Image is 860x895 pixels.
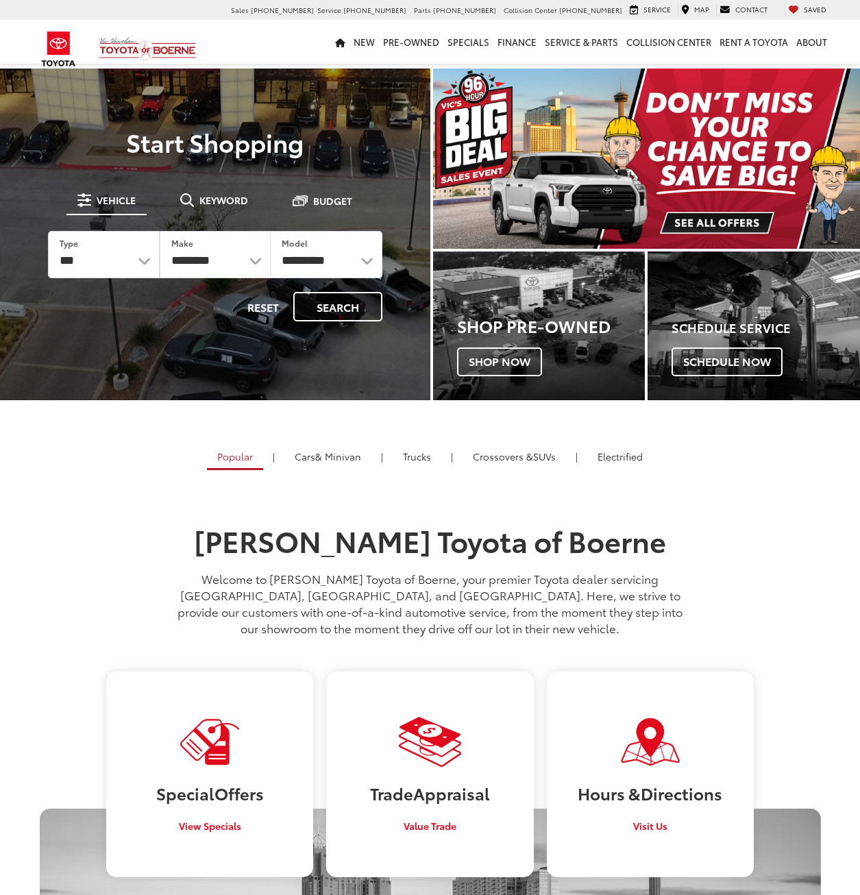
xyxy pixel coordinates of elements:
[541,20,622,64] a: Service & Parts: Opens in a new tab
[804,4,826,14] span: Saved
[715,20,792,64] a: Rent a Toyota
[60,237,78,249] label: Type
[378,450,386,463] li: |
[313,196,352,206] span: Budget
[785,4,830,16] a: My Saved Vehicles
[463,445,566,468] a: SUVs
[678,4,713,16] a: Map
[648,252,860,400] div: Toyota
[379,20,443,64] a: Pre-Owned
[572,450,581,463] li: |
[443,20,493,64] a: Specials
[648,252,860,400] a: Schedule Service Schedule Now
[473,450,533,463] span: Crossovers &
[547,672,754,876] a: Hours &Directions Visit Us
[315,450,361,463] span: & Minivan
[792,20,831,64] a: About
[433,252,646,400] a: Shop Pre-Owned Shop Now
[557,784,744,802] h3: Hours & Directions
[326,672,533,876] a: TradeAppraisal Value Trade
[331,20,349,64] a: Home
[199,195,248,205] span: Keyword
[457,317,646,334] h3: Shop Pre-Owned
[643,4,671,14] span: Service
[106,672,313,876] a: SpecialOffers View Specials
[236,292,291,321] button: Reset
[404,819,456,833] span: Value Trade
[735,4,767,14] span: Contact
[672,321,860,335] h4: Schedule Service
[447,450,456,463] li: |
[207,445,263,470] a: Popular
[694,4,709,14] span: Map
[619,716,682,768] img: Visit Our Dealership
[414,5,431,15] span: Parts
[251,5,314,15] span: [PHONE_NUMBER]
[33,27,84,71] img: Toyota
[672,347,783,376] span: Schedule Now
[633,819,667,833] span: Visit Us
[626,4,674,16] a: Service
[504,5,557,15] span: Collision Center
[433,252,646,400] div: Toyota
[587,445,653,468] a: Electrified
[399,716,462,768] img: Visit Our Dealership
[293,292,382,321] button: Search
[559,5,622,15] span: [PHONE_NUMBER]
[116,784,303,802] h3: Special Offers
[622,20,715,64] a: Collision Center
[349,20,379,64] a: New
[457,347,542,376] span: Shop Now
[99,37,197,61] img: Vic Vaughan Toyota of Boerne
[179,819,241,833] span: View Specials
[173,570,687,636] p: Welcome to [PERSON_NAME] Toyota of Boerne, your premier Toyota dealer servicing [GEOGRAPHIC_DATA]...
[173,524,687,556] h1: [PERSON_NAME] Toyota of Boerne
[433,5,496,15] span: [PHONE_NUMBER]
[178,716,241,768] img: Visit Our Dealership
[343,5,406,15] span: [PHONE_NUMBER]
[269,450,278,463] li: |
[97,195,136,205] span: Vehicle
[336,784,523,802] h3: Trade Appraisal
[317,5,341,15] span: Service
[171,237,193,249] label: Make
[29,128,402,156] p: Start Shopping
[231,5,249,15] span: Sales
[282,237,308,249] label: Model
[284,445,371,468] a: Cars
[493,20,541,64] a: Finance
[716,4,771,16] a: Contact
[393,445,441,468] a: Trucks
